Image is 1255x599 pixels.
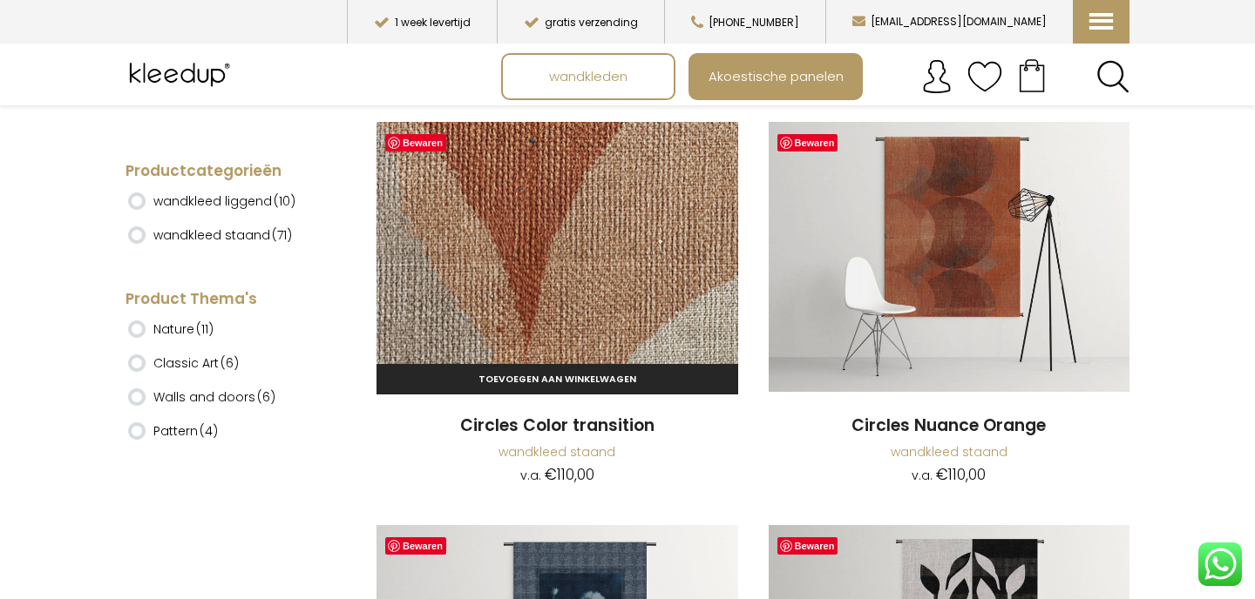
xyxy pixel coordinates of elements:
a: Akoestische panelen [690,55,861,98]
img: account.svg [919,59,954,94]
span: (10) [274,192,295,210]
h4: Productcategorieën [125,161,326,182]
label: Pattern [153,416,218,446]
nav: Main menu [501,53,1143,100]
label: Nature [153,314,214,344]
h4: Product Thema's [125,289,326,310]
a: Bewaren [385,537,446,555]
label: Classic Art [153,348,239,378]
a: Circles Color Transition [376,122,738,395]
span: wandkleden [539,60,637,93]
a: Circles Nuance Orange [769,122,1130,395]
span: (71) [272,226,292,244]
a: wandkleed staand [891,443,1007,461]
span: € [936,464,948,485]
bdi: 110,00 [545,464,594,485]
a: Circles Color transition [376,414,738,438]
span: (6) [257,388,275,406]
a: Bewaren [777,134,838,151]
span: v.a. [520,467,541,484]
span: v.a. [912,467,933,484]
span: (4) [200,422,218,440]
span: Akoestische panelen [699,60,853,93]
bdi: 110,00 [936,464,986,485]
label: wandkleed staand [153,220,292,250]
img: verlanglijstje.svg [967,59,1002,94]
a: wandkleden [503,55,674,98]
img: Kleedup [125,53,238,97]
a: Toevoegen aan winkelwagen: “Circles Color transition“ [376,364,738,394]
img: Circles Nuance Orange [769,122,1130,393]
span: € [545,464,557,485]
a: Bewaren [777,537,838,555]
a: wandkleed staand [499,443,615,461]
a: Bewaren [385,134,446,151]
span: (6) [220,354,239,372]
label: wandkleed liggend [153,186,295,216]
label: Walls and doors [153,382,275,412]
a: Circles Nuance Orange [769,414,1130,438]
span: (11) [196,320,214,338]
a: Your cart [1002,53,1062,97]
a: Search [1096,60,1129,93]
